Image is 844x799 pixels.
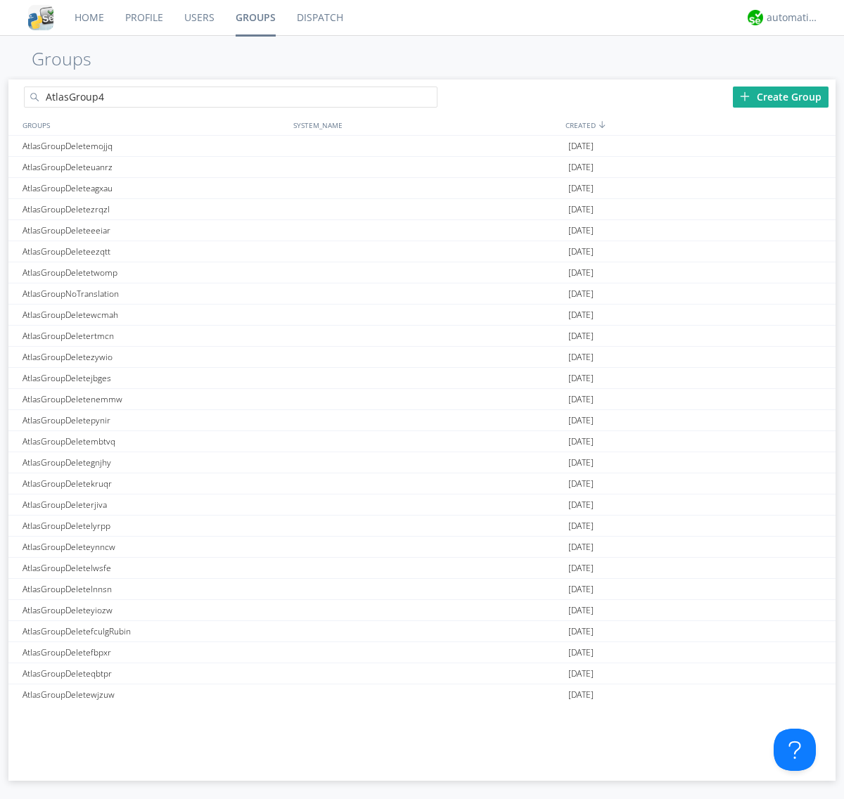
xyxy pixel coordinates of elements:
div: CREATED [562,115,836,135]
div: AtlasGroupDeletelnnsn [19,579,290,599]
a: AtlasGroupDeleteeeiar[DATE] [8,220,836,241]
div: AtlasGroupDeletezrqzl [19,199,290,219]
div: AtlasGroupDeleteynncw [19,537,290,557]
span: [DATE] [568,642,594,663]
span: [DATE] [568,199,594,220]
span: [DATE] [568,473,594,494]
div: AtlasGroupDeletewcmah [19,305,290,325]
a: AtlasGroupDeletemojjq[DATE] [8,136,836,157]
span: [DATE] [568,157,594,178]
a: AtlasGroupNoTranslation[DATE] [8,283,836,305]
img: cddb5a64eb264b2086981ab96f4c1ba7 [28,5,53,30]
div: AtlasGroupNoTranslation [19,283,290,304]
div: AtlasGroupDeleteeeiar [19,220,290,241]
span: [DATE] [568,262,594,283]
div: AtlasGroupDeletepynir [19,410,290,430]
div: AtlasGroupDeletemojjq [19,136,290,156]
a: AtlasGroupDeletenemmw[DATE] [8,389,836,410]
span: [DATE] [568,305,594,326]
div: AtlasGroupDeletewjzuw [19,684,290,705]
span: [DATE] [568,558,594,579]
a: AtlasGroupDeletefculgRubin[DATE] [8,621,836,642]
a: AtlasGroupDeletefbpxr[DATE] [8,642,836,663]
a: AtlasGroupDeletejbges[DATE] [8,368,836,389]
div: AtlasGroupDeletertmcn [19,326,290,346]
img: plus.svg [740,91,750,101]
span: [DATE] [568,452,594,473]
div: AtlasGroupDeleteqbtpr [19,663,290,684]
span: [DATE] [568,516,594,537]
a: AtlasGroupDeleteagxau[DATE] [8,178,836,199]
div: AtlasGroupDeleterjiva [19,494,290,515]
a: AtlasGroupDeleteezqtt[DATE] [8,241,836,262]
span: [DATE] [568,663,594,684]
a: AtlasGroupDeletepynir[DATE] [8,410,836,431]
div: AtlasGroupDeletetwomp [19,262,290,283]
a: AtlasGroupDeletewcmah[DATE] [8,305,836,326]
span: [DATE] [568,178,594,199]
div: Create Group [733,87,829,108]
div: AtlasGroupDeleteuanrz [19,157,290,177]
span: [DATE] [568,220,594,241]
div: AtlasGroupDeletelyrpp [19,516,290,536]
a: AtlasGroupDeleteqbtpr[DATE] [8,663,836,684]
a: AtlasGroupDeleterjiva[DATE] [8,494,836,516]
input: Search groups [24,87,437,108]
a: AtlasGroupDeletetwomp[DATE] [8,262,836,283]
a: AtlasGroupDeleteynncw[DATE] [8,537,836,558]
div: GROUPS [19,115,286,135]
iframe: Toggle Customer Support [774,729,816,771]
div: AtlasGroupDeletembtvq [19,431,290,452]
div: AtlasGroupDeletekruqr [19,473,290,494]
span: [DATE] [568,494,594,516]
a: AtlasGroupDeletembtvq[DATE] [8,431,836,452]
a: AtlasGroupDeletewjzuw[DATE] [8,684,836,705]
a: AtlasGroupDeleteyiozw[DATE] [8,600,836,621]
div: SYSTEM_NAME [290,115,562,135]
a: AtlasGroupDeletezywio[DATE] [8,347,836,368]
a: AtlasGroupDeletertmcn[DATE] [8,326,836,347]
span: [DATE] [568,347,594,368]
span: [DATE] [568,241,594,262]
span: [DATE] [568,579,594,600]
a: AtlasGroupDeletekruqr[DATE] [8,473,836,494]
div: AtlasGroupDeletefculgRubin [19,621,290,641]
div: AtlasGroupDeletegnjhy [19,452,290,473]
span: [DATE] [568,389,594,410]
div: AtlasGroupDeleteagxau [19,178,290,198]
span: [DATE] [568,621,594,642]
span: [DATE] [568,410,594,431]
div: AtlasGroupDeleteezqtt [19,241,290,262]
div: AtlasGroupDeletenemmw [19,389,290,409]
div: AtlasGroupDeletezywio [19,347,290,367]
a: AtlasGroupDeleteuanrz[DATE] [8,157,836,178]
span: [DATE] [568,368,594,389]
div: AtlasGroupDeletefbpxr [19,642,290,663]
a: AtlasGroupDeletelwsfe[DATE] [8,558,836,579]
div: automation+atlas [767,11,819,25]
div: AtlasGroupDeleteyiozw [19,600,290,620]
div: AtlasGroupDeletejbges [19,368,290,388]
span: [DATE] [568,283,594,305]
div: AtlasGroupDeletelwsfe [19,558,290,578]
a: AtlasGroupDeletelyrpp[DATE] [8,516,836,537]
span: [DATE] [568,326,594,347]
a: AtlasGroupDeletegnjhy[DATE] [8,452,836,473]
span: [DATE] [568,136,594,157]
span: [DATE] [568,431,594,452]
a: AtlasGroupDeletezrqzl[DATE] [8,199,836,220]
span: [DATE] [568,600,594,621]
a: AtlasGroupDeletelnnsn[DATE] [8,579,836,600]
span: [DATE] [568,537,594,558]
img: d2d01cd9b4174d08988066c6d424eccd [748,10,763,25]
span: [DATE] [568,684,594,705]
